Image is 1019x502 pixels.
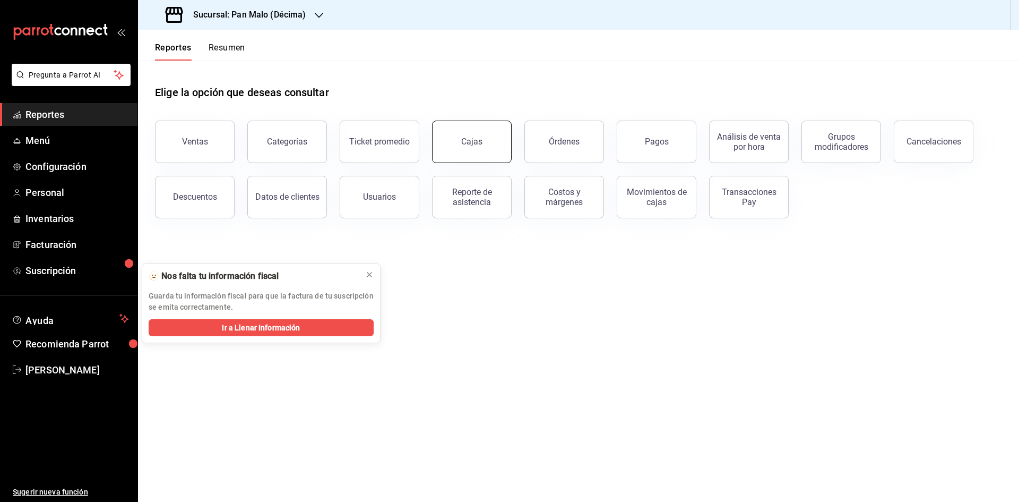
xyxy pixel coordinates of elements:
span: Ayuda [25,312,115,325]
div: Costos y márgenes [531,187,597,207]
span: Personal [25,185,129,200]
span: Ir a Llenar Información [222,322,300,334]
button: Cajas [432,121,512,163]
button: Descuentos [155,176,235,218]
span: Pregunta a Parrot AI [29,70,114,81]
a: Pregunta a Parrot AI [7,77,131,88]
span: Menú [25,133,129,148]
div: Ventas [182,137,208,147]
span: Suscripción [25,263,129,278]
button: Usuarios [340,176,419,218]
span: Facturación [25,237,129,252]
button: Resumen [209,42,245,61]
button: Reportes [155,42,192,61]
div: navigation tabs [155,42,245,61]
div: Grupos modificadores [808,132,874,152]
button: Cancelaciones [894,121,973,163]
span: Inventarios [25,211,129,226]
div: Cancelaciones [906,137,961,147]
button: Pagos [617,121,696,163]
div: Órdenes [549,137,580,147]
button: Ticket promedio [340,121,419,163]
div: Transacciones Pay [716,187,782,207]
p: Guarda tu información fiscal para que la factura de tu suscripción se emita correctamente. [149,291,374,313]
button: Categorías [247,121,327,163]
button: Grupos modificadores [801,121,881,163]
button: Análisis de venta por hora [709,121,789,163]
button: Pregunta a Parrot AI [12,64,131,86]
div: Reporte de asistencia [439,187,505,207]
div: Cajas [461,137,482,147]
div: Usuarios [363,192,396,202]
span: [PERSON_NAME] [25,363,129,377]
div: Datos de clientes [255,192,319,202]
div: Movimientos de cajas [624,187,689,207]
div: Categorías [267,137,307,147]
div: Descuentos [173,192,217,202]
span: Recomienda Parrot [25,337,129,351]
button: Costos y márgenes [524,176,604,218]
span: Configuración [25,159,129,174]
div: Pagos [645,137,669,147]
button: Movimientos de cajas [617,176,696,218]
button: Datos de clientes [247,176,327,218]
h3: Sucursal: Pan Malo (Décima) [185,8,306,21]
div: Ticket promedio [349,137,410,147]
button: Órdenes [524,121,604,163]
button: Ir a Llenar Información [149,319,374,336]
span: Sugerir nueva función [13,487,129,498]
button: Transacciones Pay [709,176,789,218]
button: open_drawer_menu [117,28,125,36]
h1: Elige la opción que deseas consultar [155,84,329,100]
button: Reporte de asistencia [432,176,512,218]
div: 🫥 Nos falta tu información fiscal [149,270,357,282]
div: Análisis de venta por hora [716,132,782,152]
button: Ventas [155,121,235,163]
span: Reportes [25,107,129,122]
